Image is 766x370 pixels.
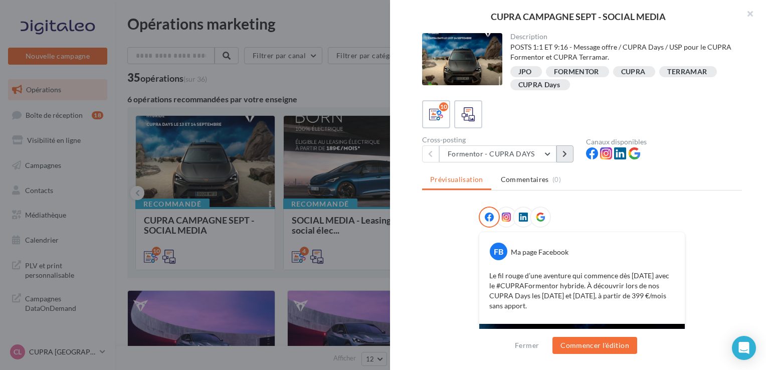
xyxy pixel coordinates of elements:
div: CUPRA Days [518,81,560,89]
div: POSTS 1:1 ET 9:16 - Message offre / CUPRA Days / USP pour le CUPRA Formentor et CUPRA Terramar. [510,42,734,62]
button: Commencer l'édition [552,337,637,354]
span: (0) [552,175,561,183]
div: JPO [518,68,532,76]
div: 10 [439,102,448,111]
div: CUPRA [621,68,646,76]
div: FB [490,243,507,260]
div: FORMENTOR [554,68,599,76]
span: Commentaires [501,174,549,184]
button: Fermer [511,339,543,351]
div: Ma page Facebook [511,247,568,257]
div: TERRAMAR [667,68,707,76]
p: Le fil rouge d’une aventure qui commence dès [DATE] avec le #CUPRAFormentor hybride. À découvrir ... [489,271,675,311]
div: Canaux disponibles [586,138,742,145]
div: Description [510,33,734,40]
div: Cross-posting [422,136,578,143]
button: Formentor - CUPRA DAYS [439,145,556,162]
div: Open Intercom Messenger [732,336,756,360]
div: CUPRA CAMPAGNE SEPT - SOCIAL MEDIA [406,12,750,21]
